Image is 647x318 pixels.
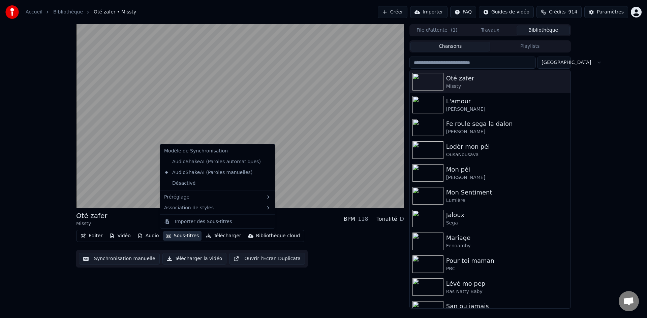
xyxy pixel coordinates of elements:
[26,9,136,15] nav: breadcrumb
[5,5,19,19] img: youka
[584,6,628,18] button: Paramètres
[446,188,568,197] div: Mon Sentiment
[410,42,490,51] button: Chansons
[410,6,448,18] button: Importer
[53,9,83,15] a: Bibliothèque
[162,253,227,265] button: Télécharger la vidéo
[446,97,568,106] div: L'amour
[517,26,570,35] button: Bibliothèque
[446,220,568,226] div: Sega
[536,6,582,18] button: Crédits914
[446,151,568,158] div: OusaNousava
[446,106,568,113] div: [PERSON_NAME]
[78,231,105,241] button: Éditer
[446,233,568,243] div: Mariage
[568,9,577,15] span: 914
[175,218,232,225] div: Importer des Sous-titres
[446,256,568,266] div: Pour toi maman
[344,215,355,223] div: BPM
[446,119,568,129] div: Fe roule sega la dalon
[446,266,568,272] div: PBC
[410,26,464,35] button: File d'attente
[446,288,568,295] div: Ras Natty Baby
[450,6,476,18] button: FAQ
[446,129,568,135] div: [PERSON_NAME]
[378,6,407,18] button: Créer
[161,167,255,178] div: AudioShakeAI (Paroles manuelles)
[106,231,133,241] button: Vidéo
[619,291,639,311] div: Ouvrir le chat
[26,9,42,15] a: Accueil
[446,142,568,151] div: Lodèr mon péi
[446,174,568,181] div: [PERSON_NAME]
[161,191,274,202] div: Préréglage
[161,178,274,188] div: Désactivé
[451,27,458,34] span: ( 1 )
[446,210,568,220] div: Jaloux
[549,9,565,15] span: Crédits
[446,74,568,83] div: Oté zafer
[479,6,534,18] button: Guides de vidéo
[597,9,624,15] div: Paramètres
[76,220,107,227] div: Missty
[490,42,570,51] button: Playlists
[161,146,274,156] div: Modèle de Synchronisation
[376,215,397,223] div: Tonalité
[542,59,591,66] span: [GEOGRAPHIC_DATA]
[358,215,368,223] div: 118
[446,279,568,288] div: Lévé mo pep
[161,156,264,167] div: AudioShakeAI (Paroles automatiques)
[446,197,568,204] div: Lumière
[446,83,568,90] div: Missty
[79,253,160,265] button: Synchronisation manuelle
[446,165,568,174] div: Mon péi
[203,231,244,241] button: Télécharger
[163,231,202,241] button: Sous-titres
[464,26,517,35] button: Travaux
[76,211,107,220] div: Oté zafer
[135,231,162,241] button: Audio
[400,215,404,223] div: D
[161,202,274,213] div: Association de styles
[94,9,136,15] span: Oté zafer • Missty
[256,233,300,239] div: Bibliothèque cloud
[229,253,305,265] button: Ouvrir l'Ecran Duplicata
[446,243,568,249] div: Fenoamby
[446,302,568,311] div: San ou jamais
